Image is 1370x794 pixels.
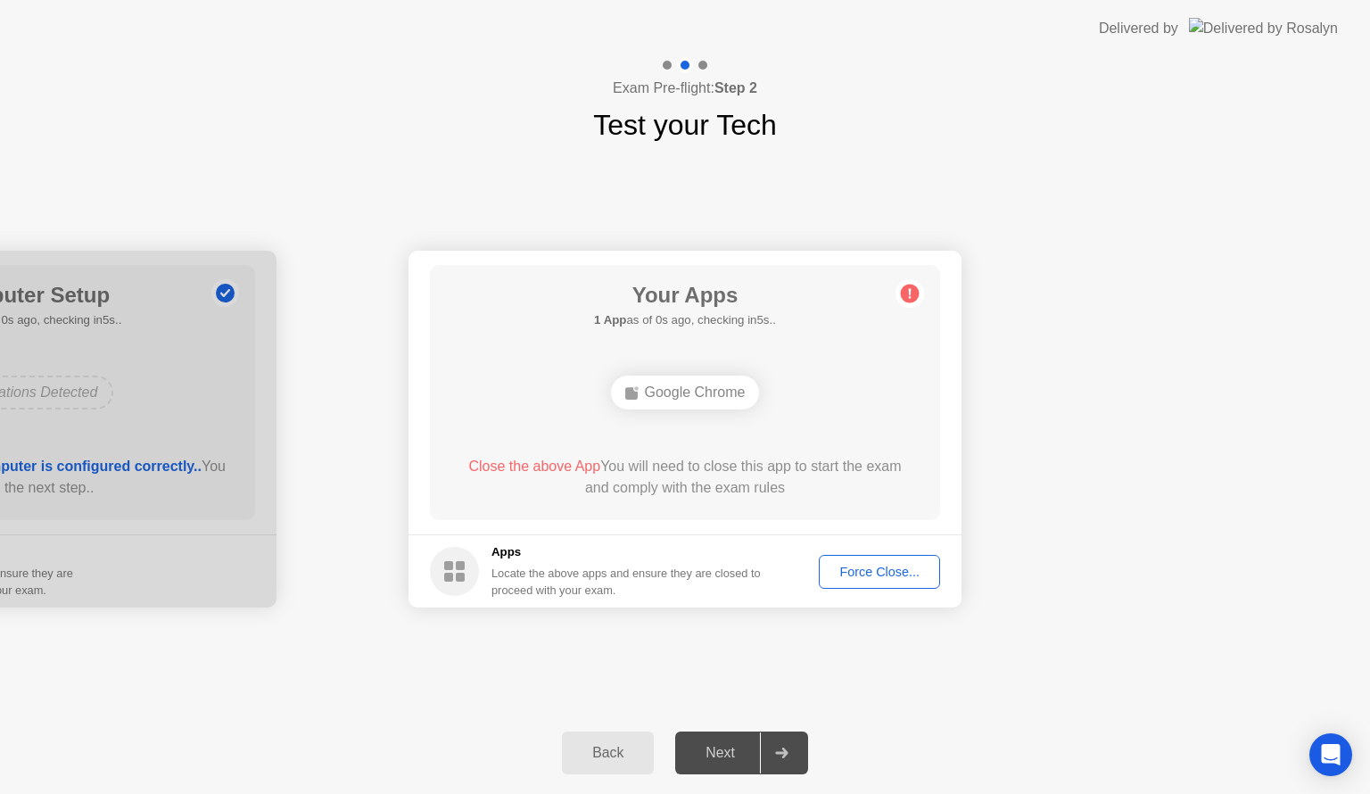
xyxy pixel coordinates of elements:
[611,376,760,409] div: Google Chrome
[675,732,808,774] button: Next
[714,80,757,95] b: Step 2
[1189,18,1338,38] img: Delivered by Rosalyn
[681,745,760,761] div: Next
[1099,18,1178,39] div: Delivered by
[593,103,777,146] h1: Test your Tech
[819,555,940,589] button: Force Close...
[567,745,648,761] div: Back
[594,279,776,311] h1: Your Apps
[825,565,934,579] div: Force Close...
[613,78,757,99] h4: Exam Pre-flight:
[594,311,776,329] h5: as of 0s ago, checking in5s..
[562,732,654,774] button: Back
[1309,733,1352,776] div: Open Intercom Messenger
[491,543,762,561] h5: Apps
[456,456,915,499] div: You will need to close this app to start the exam and comply with the exam rules
[594,313,626,327] b: 1 App
[468,459,600,474] span: Close the above App
[491,565,762,599] div: Locate the above apps and ensure they are closed to proceed with your exam.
